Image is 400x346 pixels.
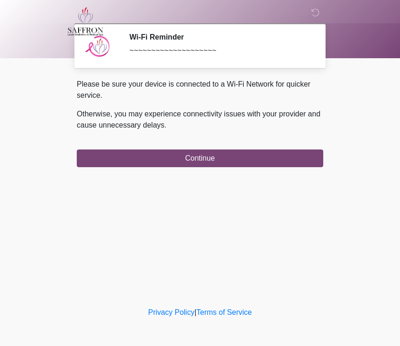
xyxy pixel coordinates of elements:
p: Otherwise, you may experience connectivity issues with your provider and cause unnecessary delays [77,109,323,131]
p: Please be sure your device is connected to a Wi-Fi Network for quicker service. [77,79,323,101]
button: Continue [77,149,323,167]
a: | [194,308,196,316]
a: Terms of Service [196,308,252,316]
img: Saffron Laser Aesthetics and Medical Spa Logo [67,7,104,36]
span: . [165,121,167,129]
a: Privacy Policy [148,308,195,316]
div: ~~~~~~~~~~~~~~~~~~~~ [129,45,309,56]
img: Agent Avatar [84,33,112,61]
